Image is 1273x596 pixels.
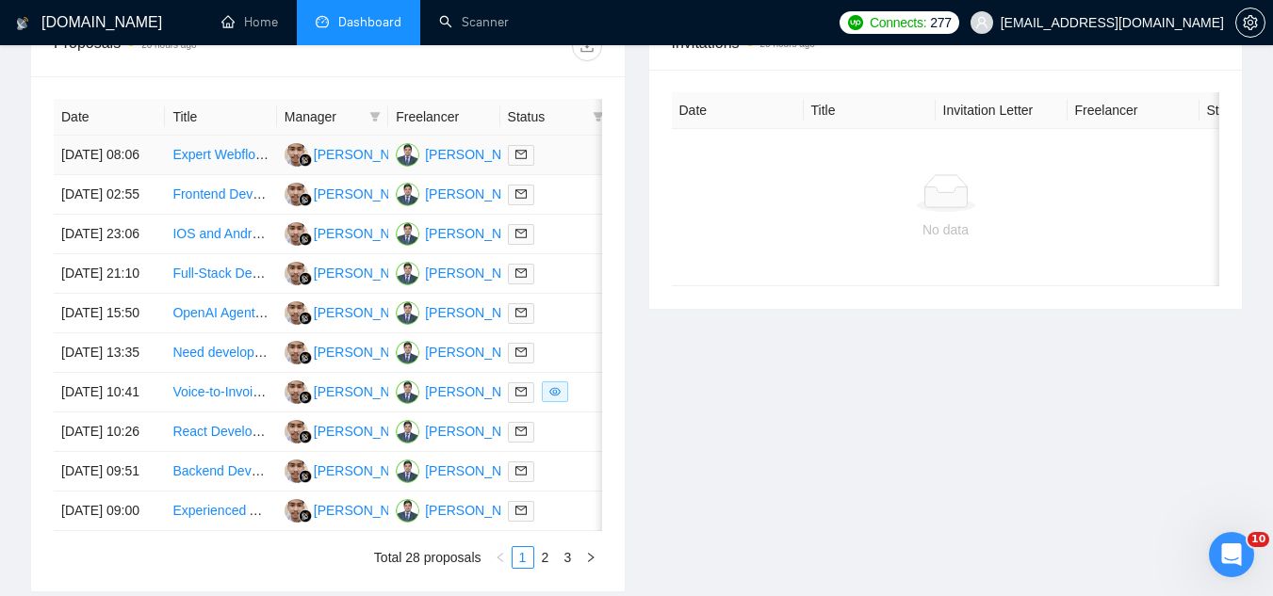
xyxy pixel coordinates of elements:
[489,546,512,569] li: Previous Page
[299,351,312,364] img: gigradar-bm.png
[1235,15,1265,30] a: setting
[396,143,419,167] img: MA
[299,509,312,523] img: gigradar-bm.png
[515,465,527,476] span: mail
[558,547,579,568] a: 3
[515,307,527,318] span: mail
[54,215,165,254] td: [DATE] 23:06
[285,383,422,398] a: AI[PERSON_NAME]
[936,92,1068,129] th: Invitation Letter
[535,547,556,568] a: 2
[396,459,419,483] img: MA
[285,304,422,319] a: AI[PERSON_NAME]
[396,225,645,240] a: MA[PERSON_NAME] [PERSON_NAME]
[396,420,419,443] img: MA
[425,223,645,244] div: [PERSON_NAME] [PERSON_NAME]
[425,144,645,165] div: [PERSON_NAME] [PERSON_NAME]
[579,546,602,569] li: Next Page
[54,136,165,175] td: [DATE] 08:06
[285,106,362,127] span: Manager
[425,381,645,402] div: [PERSON_NAME] [PERSON_NAME]
[314,223,422,244] div: [PERSON_NAME]
[165,99,276,136] th: Title
[848,15,863,30] img: upwork-logo.png
[388,99,499,136] th: Freelancer
[396,499,419,523] img: MA
[285,265,422,280] a: AI[PERSON_NAME]
[299,470,312,483] img: gigradar-bm.png
[285,301,308,325] img: AI
[54,491,165,531] td: [DATE] 09:00
[285,222,308,246] img: AI
[141,40,196,50] time: 20 hours ago
[165,452,276,491] td: Backend Developer for API Development
[515,149,527,160] span: mail
[425,184,645,204] div: [PERSON_NAME] [PERSON_NAME]
[172,226,375,241] a: IOS and Android App development
[495,552,506,563] span: left
[396,301,419,325] img: MA
[299,153,312,167] img: gigradar-bm.png
[314,381,422,402] div: [PERSON_NAME]
[165,373,276,412] td: Voice-to-Invoice Web App
[396,344,645,359] a: MA[PERSON_NAME] [PERSON_NAME]
[396,183,419,206] img: MA
[299,233,312,246] img: gigradar-bm.png
[425,342,645,362] div: [PERSON_NAME] [PERSON_NAME]
[515,386,527,397] span: mail
[285,146,422,161] a: AI[PERSON_NAME]
[285,380,308,404] img: AI
[589,103,608,131] span: filter
[396,380,419,404] img: MA
[172,345,486,360] a: Need developer to finish off Android React Native app
[396,304,645,319] a: MA[PERSON_NAME] [PERSON_NAME]
[285,143,308,167] img: AI
[54,31,328,61] div: Proposals
[396,265,645,280] a: MA[PERSON_NAME] [PERSON_NAME]
[515,505,527,516] span: mail
[314,460,422,481] div: [PERSON_NAME]
[425,302,645,323] div: [PERSON_NAME] [PERSON_NAME]
[489,546,512,569] button: left
[221,14,278,30] a: homeHome
[172,503,336,518] a: Experienced APP developer
[512,546,534,569] li: 1
[172,186,713,201] a: Frontend Developer (Next.js 15 / React 18 / TypeScript) for SaaS Dashboard & Public Pages
[16,8,29,39] img: logo
[172,424,509,439] a: React Developer for ChatGPT Integration and Mentorship
[54,412,165,452] td: [DATE] 10:26
[299,391,312,404] img: gigradar-bm.png
[165,491,276,531] td: Experienced APP developer
[314,144,422,165] div: [PERSON_NAME]
[396,146,645,161] a: MA[PERSON_NAME] [PERSON_NAME]
[165,136,276,175] td: Expert Webflow Developer | FIGMA, Lumos Framework
[396,185,645,201] a: MA[PERSON_NAME] [PERSON_NAME]
[172,305,597,320] a: OpenAI Agent Builder Expert | Build Small Business Automation Platform
[314,184,422,204] div: [PERSON_NAME]
[338,14,401,30] span: Dashboard
[285,341,308,364] img: AI
[314,263,422,283] div: [PERSON_NAME]
[54,99,165,136] th: Date
[425,500,645,521] div: [PERSON_NAME] [PERSON_NAME]
[369,111,381,122] span: filter
[1235,8,1265,38] button: setting
[299,312,312,325] img: gigradar-bm.png
[439,14,509,30] a: searchScanner
[299,430,312,443] img: gigradar-bm.png
[425,421,645,442] div: [PERSON_NAME] [PERSON_NAME]
[687,219,1205,240] div: No data
[549,386,561,397] span: eye
[1236,15,1265,30] span: setting
[285,462,422,477] a: AI[PERSON_NAME]
[165,215,276,254] td: IOS and Android App development
[285,420,308,443] img: AI
[515,228,527,239] span: mail
[396,423,645,438] a: MA[PERSON_NAME] [PERSON_NAME]
[299,272,312,285] img: gigradar-bm.png
[285,344,422,359] a: AI[PERSON_NAME]
[277,99,388,136] th: Manager
[396,341,419,364] img: MA
[593,111,604,122] span: filter
[54,452,165,491] td: [DATE] 09:51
